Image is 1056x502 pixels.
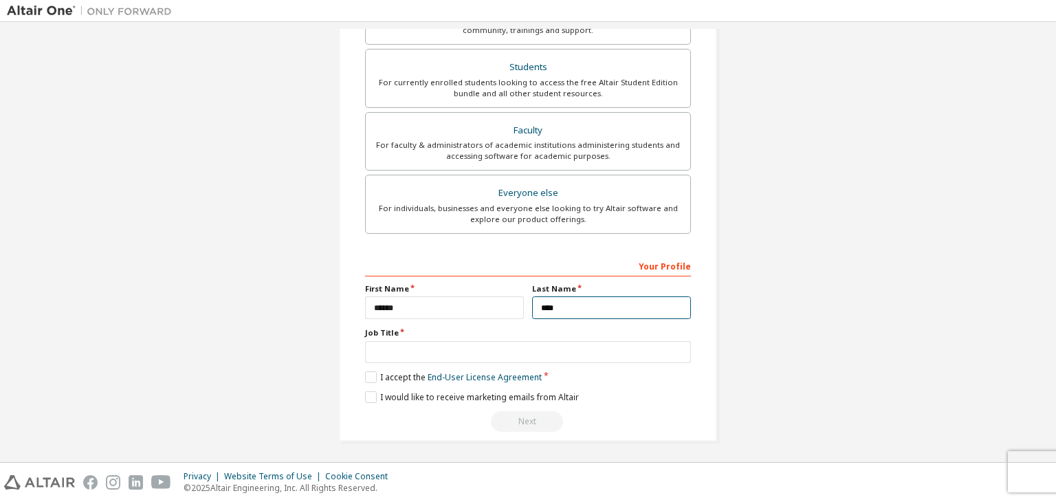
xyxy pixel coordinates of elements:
[365,327,691,338] label: Job Title
[224,471,325,482] div: Website Terms of Use
[151,475,171,490] img: youtube.svg
[365,371,542,383] label: I accept the
[365,283,524,294] label: First Name
[365,391,579,403] label: I would like to receive marketing emails from Altair
[374,77,682,99] div: For currently enrolled students looking to access the free Altair Student Edition bundle and all ...
[374,58,682,77] div: Students
[532,283,691,294] label: Last Name
[7,4,179,18] img: Altair One
[184,482,396,494] p: © 2025 Altair Engineering, Inc. All Rights Reserved.
[374,203,682,225] div: For individuals, businesses and everyone else looking to try Altair software and explore our prod...
[129,475,143,490] img: linkedin.svg
[4,475,75,490] img: altair_logo.svg
[428,371,542,383] a: End-User License Agreement
[184,471,224,482] div: Privacy
[374,121,682,140] div: Faculty
[365,411,691,432] div: Read and acccept EULA to continue
[325,471,396,482] div: Cookie Consent
[374,140,682,162] div: For faculty & administrators of academic institutions administering students and accessing softwa...
[365,254,691,276] div: Your Profile
[83,475,98,490] img: facebook.svg
[106,475,120,490] img: instagram.svg
[374,184,682,203] div: Everyone else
